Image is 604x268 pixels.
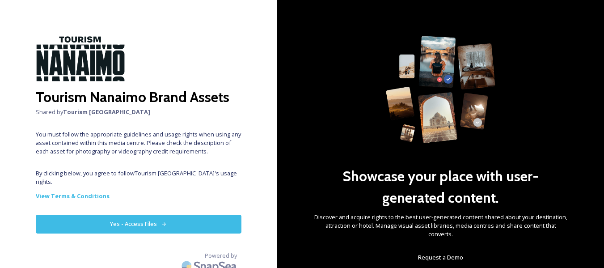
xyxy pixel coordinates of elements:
[36,215,241,233] button: Yes - Access Files
[36,191,241,201] a: View Terms & Conditions
[36,130,241,156] span: You must follow the appropriate guidelines and usage rights when using any asset contained within...
[418,252,463,263] a: Request a Demo
[36,36,125,82] img: TourismNanaimo_Logo_Main_Black.png
[63,108,150,116] strong: Tourism [GEOGRAPHIC_DATA]
[386,36,495,143] img: 63b42ca75bacad526042e722_Group%20154-p-800.png
[418,253,463,261] span: Request a Demo
[36,169,241,186] span: By clicking below, you agree to follow Tourism [GEOGRAPHIC_DATA] 's usage rights.
[36,86,241,108] h2: Tourism Nanaimo Brand Assets
[313,166,568,208] h2: Showcase your place with user-generated content.
[313,213,568,239] span: Discover and acquire rights to the best user-generated content shared about your destination, att...
[36,108,241,116] span: Shared by
[36,192,110,200] strong: View Terms & Conditions
[205,251,237,260] span: Powered by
